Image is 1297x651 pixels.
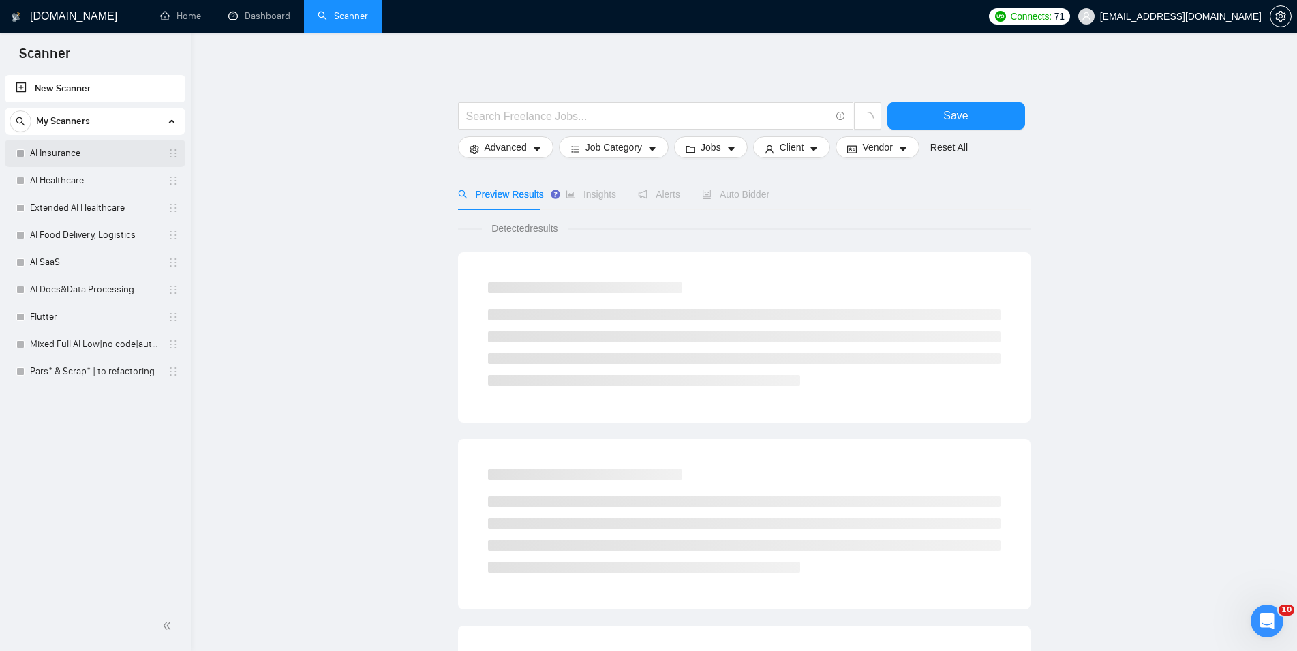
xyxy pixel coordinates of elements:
[847,144,857,154] span: idcard
[1270,11,1292,22] a: setting
[458,189,544,200] span: Preview Results
[1279,605,1294,616] span: 10
[995,11,1006,22] img: upwork-logo.png
[36,108,90,135] span: My Scanners
[930,140,968,155] a: Reset All
[1010,9,1051,24] span: Connects:
[228,10,290,22] a: dashboardDashboard
[168,257,179,268] span: holder
[485,140,527,155] span: Advanced
[12,6,21,28] img: logo
[532,144,542,154] span: caret-down
[943,107,968,124] span: Save
[765,144,774,154] span: user
[862,140,892,155] span: Vendor
[30,303,159,331] a: Flutter
[470,144,479,154] span: setting
[30,194,159,222] a: Extended AI Healthcare
[160,10,201,22] a: homeHome
[647,144,657,154] span: caret-down
[686,144,695,154] span: folder
[701,140,721,155] span: Jobs
[162,619,176,633] span: double-left
[753,136,831,158] button: userClientcaret-down
[1270,5,1292,27] button: setting
[702,190,712,199] span: robot
[168,175,179,186] span: holder
[674,136,748,158] button: folderJobscaret-down
[30,358,159,385] a: Pars* & Scrap* | to refactoring
[318,10,368,22] a: searchScanner
[861,112,874,124] span: loading
[168,230,179,241] span: holder
[30,249,159,276] a: AI SaaS
[702,189,769,200] span: Auto Bidder
[1082,12,1091,21] span: user
[30,331,159,358] a: Mixed Full AI Low|no code|automations
[30,222,159,249] a: AI Food Delivery, Logistics
[1054,9,1065,24] span: 71
[168,284,179,295] span: holder
[836,112,845,121] span: info-circle
[638,189,680,200] span: Alerts
[458,136,553,158] button: settingAdvancedcaret-down
[10,117,31,126] span: search
[549,188,562,200] div: Tooltip anchor
[168,148,179,159] span: holder
[570,144,580,154] span: bars
[168,339,179,350] span: holder
[30,167,159,194] a: AI Healthcare
[10,110,31,132] button: search
[5,75,185,102] li: New Scanner
[466,108,830,125] input: Search Freelance Jobs...
[168,312,179,322] span: holder
[566,189,616,200] span: Insights
[482,221,567,236] span: Detected results
[5,108,185,385] li: My Scanners
[559,136,669,158] button: barsJob Categorycaret-down
[8,44,81,72] span: Scanner
[168,202,179,213] span: holder
[809,144,819,154] span: caret-down
[638,190,647,199] span: notification
[727,144,736,154] span: caret-down
[16,75,174,102] a: New Scanner
[585,140,642,155] span: Job Category
[168,366,179,377] span: holder
[898,144,908,154] span: caret-down
[566,190,575,199] span: area-chart
[30,276,159,303] a: AI Docs&Data Processing
[458,190,468,199] span: search
[1251,605,1283,637] iframe: Intercom live chat
[887,102,1025,130] button: Save
[780,140,804,155] span: Client
[30,140,159,167] a: AI Insurance
[836,136,919,158] button: idcardVendorcaret-down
